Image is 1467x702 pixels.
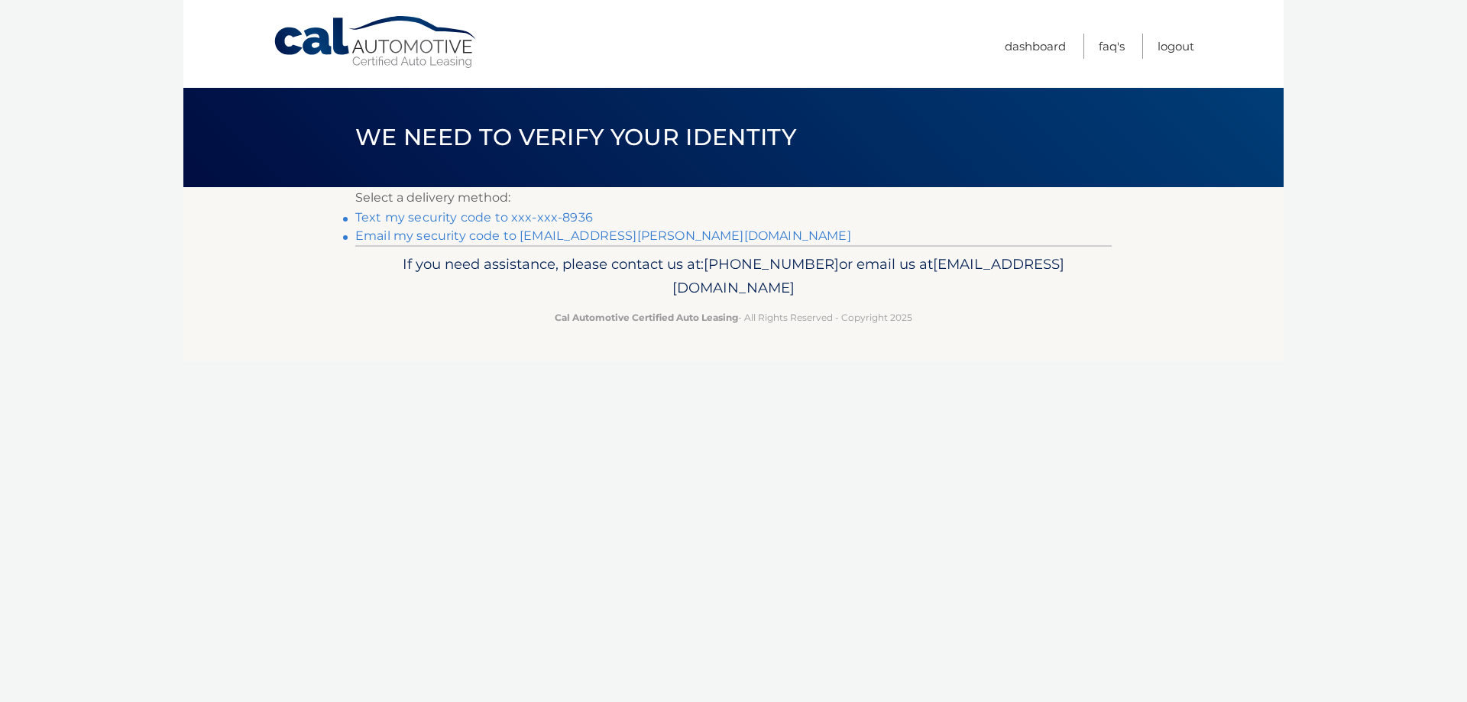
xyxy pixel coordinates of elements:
span: [PHONE_NUMBER] [704,255,839,273]
a: Dashboard [1005,34,1066,59]
strong: Cal Automotive Certified Auto Leasing [555,312,738,323]
p: If you need assistance, please contact us at: or email us at [365,252,1102,301]
a: Cal Automotive [273,15,479,70]
a: FAQ's [1099,34,1125,59]
a: Email my security code to [EMAIL_ADDRESS][PERSON_NAME][DOMAIN_NAME] [355,228,851,243]
a: Logout [1158,34,1194,59]
p: - All Rights Reserved - Copyright 2025 [365,309,1102,325]
a: Text my security code to xxx-xxx-8936 [355,210,593,225]
p: Select a delivery method: [355,187,1112,209]
span: We need to verify your identity [355,123,796,151]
